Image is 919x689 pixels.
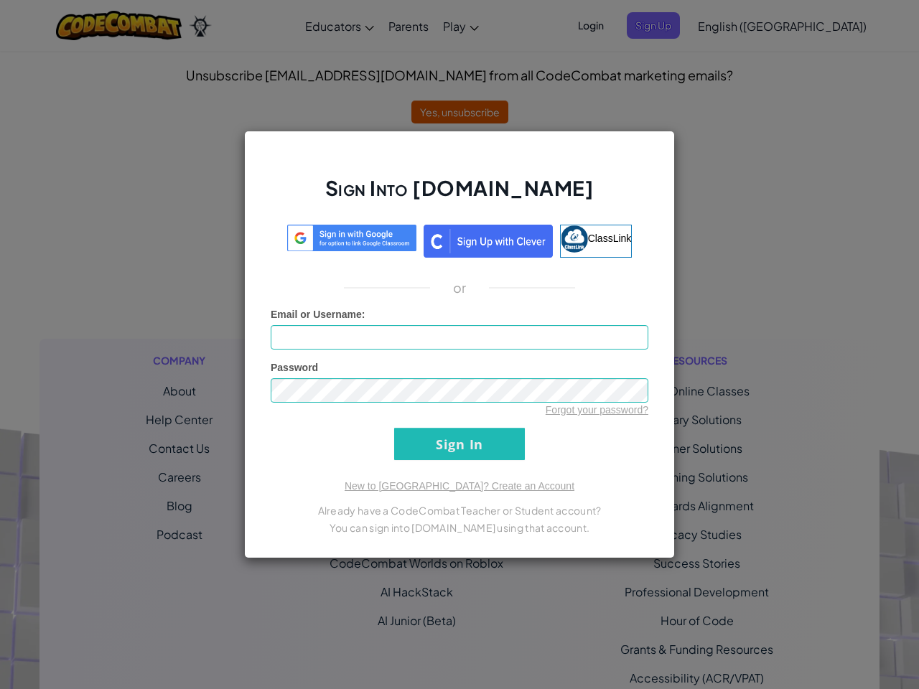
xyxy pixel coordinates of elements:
p: You can sign into [DOMAIN_NAME] using that account. [271,519,648,536]
h2: Sign Into [DOMAIN_NAME] [271,174,648,216]
label: : [271,307,365,322]
a: New to [GEOGRAPHIC_DATA]? Create an Account [345,480,574,492]
span: Password [271,362,318,373]
img: clever_sso_button@2x.png [424,225,553,258]
span: Email or Username [271,309,362,320]
p: or [453,279,467,296]
span: ClassLink [588,233,632,244]
a: Forgot your password? [546,404,648,416]
img: log-in-google-sso.svg [287,225,416,251]
p: Already have a CodeCombat Teacher or Student account? [271,502,648,519]
input: Sign In [394,428,525,460]
img: classlink-logo-small.png [561,225,588,253]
